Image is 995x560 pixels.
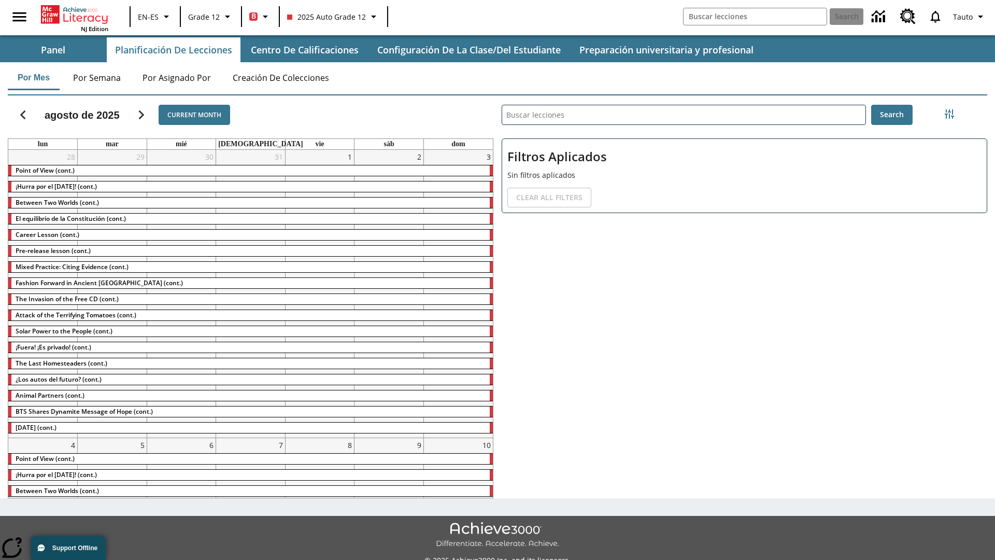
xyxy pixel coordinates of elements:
[8,423,493,433] div: Día del Trabajo (cont.)
[16,327,112,335] span: Solar Power to the People (cont.)
[8,214,493,224] div: El equilibrio de la Constitución (cont.)
[10,102,36,128] button: Regresar
[8,65,60,90] button: Por mes
[16,375,102,384] span: ¿Los autos del futuro? (cont.)
[16,470,97,479] span: ¡Hurra por el Día de la Constitución! (cont.)
[285,150,354,438] td: 1 de agosto de 2025
[45,109,120,121] h2: agosto de 2025
[8,294,493,304] div: The Invasion of the Free CD (cont.)
[894,3,922,31] a: Centro de recursos, Se abrirá en una pestaña nueva.
[493,91,987,498] div: Buscar
[16,343,91,352] span: ¡Fuera! ¡Es privado! (cont.)
[449,139,467,149] a: domingo
[41,4,108,25] a: Portada
[313,139,326,149] a: viernes
[16,407,153,416] span: BTS Shares Dynamite Message of Hope (cont.)
[16,230,79,239] span: Career Lesson (cont.)
[8,181,493,192] div: ¡Hurra por el Día de la Constitución! (cont.)
[4,2,35,32] button: Abrir el menú lateral
[16,391,84,400] span: Animal Partners (cont.)
[16,182,97,191] span: ¡Hurra por el Día de la Constitución! (cont.)
[8,407,493,417] div: BTS Shares Dynamite Message of Hope (cont.)
[245,7,276,26] button: Boost El color de la clase es rojo. Cambiar el color de la clase.
[36,139,50,149] a: lunes
[41,3,108,33] div: Portada
[354,150,424,438] td: 2 de agosto de 2025
[16,423,56,432] span: Día del Trabajo (cont.)
[159,105,230,125] button: Current Month
[684,8,827,25] input: search field
[507,144,982,170] h2: Filtros Aplicados
[8,165,493,176] div: Point of View (cont.)
[415,438,423,452] a: 9 de agosto de 2025
[8,310,493,320] div: Attack of the Terrifying Tomatoes (cont.)
[283,7,384,26] button: Class: 2025 Auto Grade 12, Selecciona una clase
[203,150,216,164] a: 30 de julio de 2025
[251,10,256,23] span: B
[31,536,106,560] button: Support Offline
[138,11,159,22] span: EN-ES
[8,198,493,208] div: Between Two Worlds (cont.)
[346,150,354,164] a: 1 de agosto de 2025
[865,3,894,31] a: Centro de información
[16,359,107,368] span: The Last Homesteaders (cont.)
[8,342,493,353] div: ¡Fuera! ¡Es privado! (cont.)
[502,105,865,124] input: Buscar lecciones
[16,166,75,175] span: Point of View (cont.)
[16,311,136,319] span: Attack of the Terrifying Tomatoes (cont.)
[207,438,216,452] a: 6 de agosto de 2025
[415,150,423,164] a: 2 de agosto de 2025
[147,150,216,438] td: 30 de julio de 2025
[65,150,77,164] a: 28 de julio de 2025
[953,11,973,22] span: Tauto
[174,139,189,149] a: miércoles
[8,278,493,288] div: Fashion Forward in Ancient Rome (cont.)
[480,438,493,452] a: 10 de agosto de 2025
[502,138,987,213] div: Filtros Aplicados
[8,454,493,464] div: Point of View (cont.)
[184,7,238,26] button: Grado: Grade 12, Elige un grado
[8,230,493,240] div: Career Lesson (cont.)
[8,486,493,496] div: Between Two Worlds (cont.)
[104,139,121,149] a: martes
[8,374,493,385] div: ¿Los autos del futuro? (cont.)
[134,65,219,90] button: Por asignado por
[273,150,285,164] a: 31 de julio de 2025
[423,150,493,438] td: 3 de agosto de 2025
[8,150,78,438] td: 28 de julio de 2025
[8,470,493,480] div: ¡Hurra por el Día de la Constitución! (cont.)
[224,65,337,90] button: Creación de colecciones
[52,544,97,552] span: Support Offline
[369,37,569,62] button: Configuración de la clase/del estudiante
[128,102,154,128] button: Seguir
[436,522,559,549] img: Achieve3000 Differentiate Accelerate Achieve
[8,358,493,369] div: The Last Homesteaders (cont.)
[949,7,991,26] button: Perfil/Configuración
[287,11,366,22] span: 2025 Auto Grade 12
[8,326,493,337] div: Solar Power to the People (cont.)
[8,390,493,401] div: Animal Partners (cont.)
[134,7,177,26] button: Language: EN-ES, Selecciona un idioma
[107,37,240,62] button: Planificación de lecciones
[8,262,493,272] div: Mixed Practice: Citing Evidence (cont.)
[922,3,949,30] a: Notificaciones
[507,170,982,180] p: Sin filtros aplicados
[571,37,762,62] button: Preparación universitaria y profesional
[277,438,285,452] a: 7 de agosto de 2025
[69,438,77,452] a: 4 de agosto de 2025
[16,214,126,223] span: El equilibrio de la Constitución (cont.)
[871,105,913,125] button: Search
[16,486,99,495] span: Between Two Worlds (cont.)
[65,65,129,90] button: Por semana
[138,438,147,452] a: 5 de agosto de 2025
[346,438,354,452] a: 8 de agosto de 2025
[16,262,129,271] span: Mixed Practice: Citing Evidence (cont.)
[134,150,147,164] a: 29 de julio de 2025
[939,104,960,124] button: Menú lateral de filtros
[243,37,367,62] button: Centro de calificaciones
[8,246,493,256] div: Pre-release lesson (cont.)
[216,139,305,149] a: jueves
[16,198,99,207] span: Between Two Worlds (cont.)
[16,278,183,287] span: Fashion Forward in Ancient Rome (cont.)
[1,37,105,62] button: Panel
